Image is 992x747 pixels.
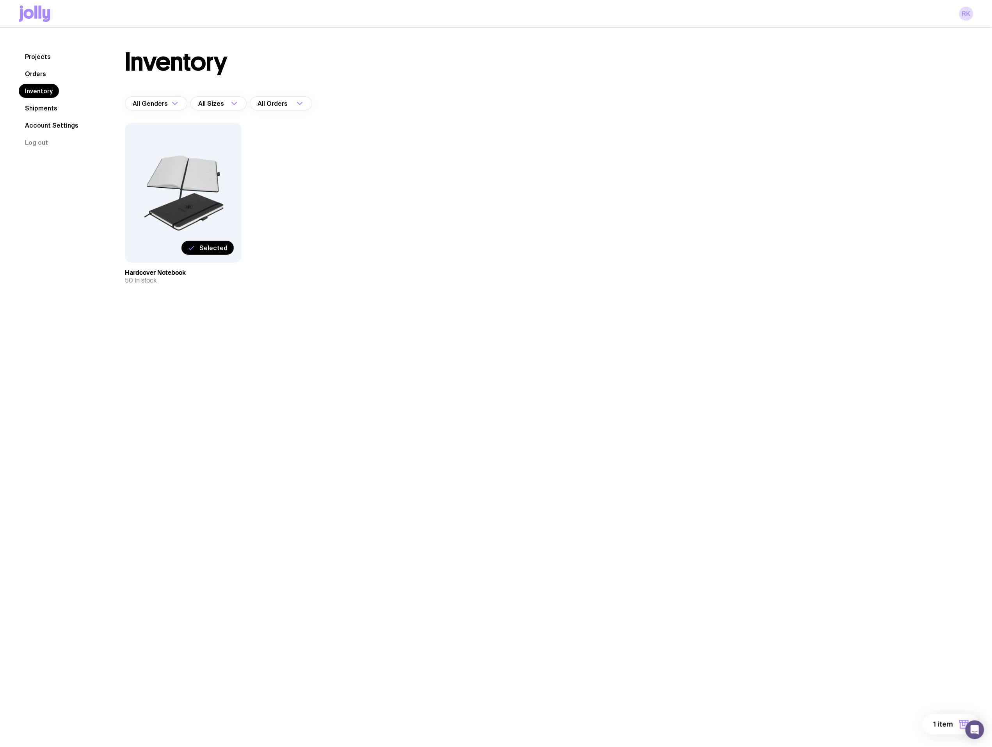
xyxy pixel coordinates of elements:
[19,67,52,81] a: Orders
[258,96,289,110] span: All Orders
[125,96,187,110] div: Search for option
[923,714,980,735] button: 1 item
[19,118,85,132] a: Account Settings
[289,96,294,110] input: Search for option
[125,50,228,75] h1: Inventory
[226,96,229,110] input: Search for option
[19,135,54,149] button: Log out
[125,277,156,285] span: 50 in stock
[250,96,312,110] div: Search for option
[19,101,64,115] a: Shipments
[125,269,242,277] h3: Hardcover Notebook
[199,244,228,252] span: Selected
[19,84,59,98] a: Inventory
[190,96,247,110] div: Search for option
[19,50,57,64] a: Projects
[959,7,973,21] a: RK
[965,720,984,739] div: Open Intercom Messenger
[133,96,169,110] span: All Genders
[933,720,953,729] span: 1 item
[198,96,226,110] span: All Sizes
